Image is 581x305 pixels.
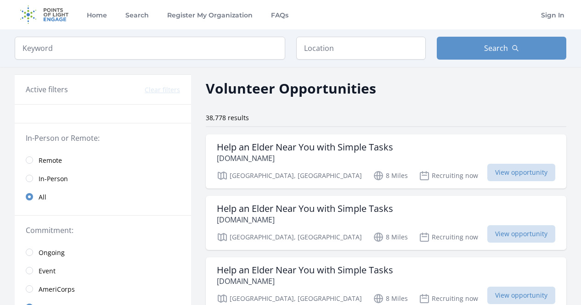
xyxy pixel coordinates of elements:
[26,225,180,236] legend: Commitment:
[15,151,191,169] a: Remote
[487,164,555,181] span: View opportunity
[484,43,508,54] span: Search
[39,193,46,202] span: All
[373,170,408,181] p: 8 Miles
[296,37,426,60] input: Location
[15,37,285,60] input: Keyword
[26,133,180,144] legend: In-Person or Remote:
[217,142,393,153] h3: Help an Elder Near You with Simple Tasks
[15,280,191,298] a: AmeriCorps
[373,232,408,243] p: 8 Miles
[39,156,62,165] span: Remote
[487,225,555,243] span: View opportunity
[487,287,555,304] span: View opportunity
[15,188,191,206] a: All
[145,85,180,94] button: Clear filters
[206,134,566,189] a: Help an Elder Near You with Simple Tasks [DOMAIN_NAME] [GEOGRAPHIC_DATA], [GEOGRAPHIC_DATA] 8 Mil...
[373,293,408,304] p: 8 Miles
[217,153,393,164] p: [DOMAIN_NAME]
[26,84,68,95] h3: Active filters
[419,232,478,243] p: Recruiting now
[217,214,393,225] p: [DOMAIN_NAME]
[217,170,362,181] p: [GEOGRAPHIC_DATA], [GEOGRAPHIC_DATA]
[419,170,478,181] p: Recruiting now
[206,113,249,122] span: 38,778 results
[39,248,65,257] span: Ongoing
[217,276,393,287] p: [DOMAIN_NAME]
[15,243,191,261] a: Ongoing
[15,261,191,280] a: Event
[437,37,566,60] button: Search
[217,203,393,214] h3: Help an Elder Near You with Simple Tasks
[217,293,362,304] p: [GEOGRAPHIC_DATA], [GEOGRAPHIC_DATA]
[217,265,393,276] h3: Help an Elder Near You with Simple Tasks
[206,196,566,250] a: Help an Elder Near You with Simple Tasks [DOMAIN_NAME] [GEOGRAPHIC_DATA], [GEOGRAPHIC_DATA] 8 Mil...
[419,293,478,304] p: Recruiting now
[217,232,362,243] p: [GEOGRAPHIC_DATA], [GEOGRAPHIC_DATA]
[206,78,376,99] h2: Volunteer Opportunities
[39,285,75,294] span: AmeriCorps
[39,174,68,183] span: In-Person
[15,169,191,188] a: In-Person
[39,266,56,276] span: Event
